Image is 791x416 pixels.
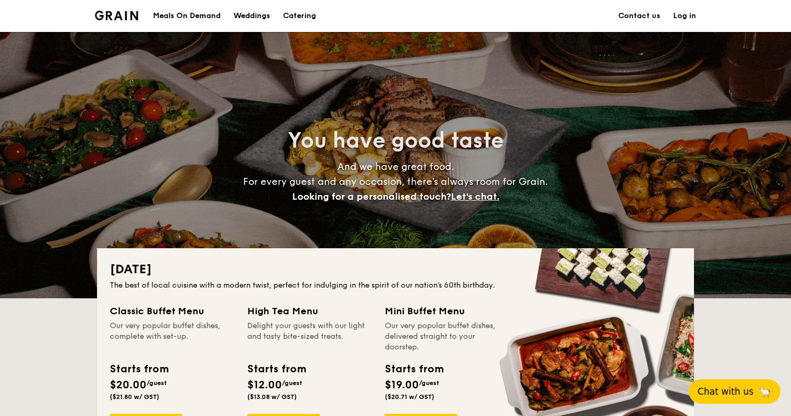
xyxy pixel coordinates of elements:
span: /guest [419,379,439,387]
div: High Tea Menu [247,304,372,319]
span: $20.00 [110,379,147,391]
div: Our very popular buffet dishes, complete with set-up. [110,321,235,353]
a: Logotype [95,11,138,20]
div: Starts from [247,361,305,377]
span: And we have great food. For every guest and any occasion, there’s always room for Grain. [243,161,548,202]
span: ($13.08 w/ GST) [247,393,297,401]
button: Chat with us🦙 [689,379,780,404]
span: $19.00 [385,379,419,391]
span: /guest [282,379,302,387]
span: ($20.71 w/ GST) [385,393,434,401]
span: /guest [147,379,167,387]
div: Starts from [385,361,443,377]
div: Mini Buffet Menu [385,304,510,319]
span: You have good taste [288,128,504,153]
div: Our very popular buffet dishes, delivered straight to your doorstep. [385,321,510,353]
h2: [DATE] [110,261,681,278]
div: Delight your guests with our light and tasty bite-sized treats. [247,321,372,353]
div: The best of local cuisine with a modern twist, perfect for indulging in the spirit of our nation’... [110,280,681,291]
span: Let's chat. [451,191,499,202]
div: Starts from [110,361,168,377]
div: Classic Buffet Menu [110,304,235,319]
span: ($21.80 w/ GST) [110,393,159,401]
span: $12.00 [247,379,282,391]
span: 🦙 [758,385,771,398]
img: Grain [95,11,138,20]
span: Looking for a personalised touch? [292,191,451,202]
span: Chat with us [698,386,754,397]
